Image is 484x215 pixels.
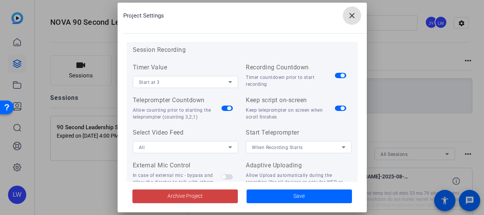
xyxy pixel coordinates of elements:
span: All [139,145,145,150]
div: Recording Countdown [246,63,335,72]
div: Allow Upload automatically during the recording (for all devices or only for WEB or Mobile devices) [246,172,352,193]
div: Keep teleprompter on screen when scroll finishes [246,107,335,120]
div: Teleprompter Countdown [133,96,222,105]
div: Adaptive Uploading [246,161,352,170]
span: Start at 3 [139,80,160,85]
div: Allow counting prior to starting the teleprompter (counting 3,2,1) [133,107,222,120]
div: Timer Value [133,63,239,72]
div: Select Video Feed [133,128,239,137]
div: External Mic Control [133,161,222,170]
span: Save [293,192,305,200]
div: Project Settings [123,6,367,25]
div: Timer countdown prior to start recording [246,74,335,88]
div: Keep script on-screen [246,96,335,105]
button: Archive Project [132,189,238,203]
div: Start Teleprompter [246,128,352,137]
mat-icon: close [347,11,357,20]
span: Archive Project [167,192,203,200]
span: When Recording Starts [252,145,303,150]
div: In case of external mic - bypass and allow the director to talk with others and subjects [133,172,222,193]
button: Save [247,189,352,203]
h3: Session Recording [133,45,352,55]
